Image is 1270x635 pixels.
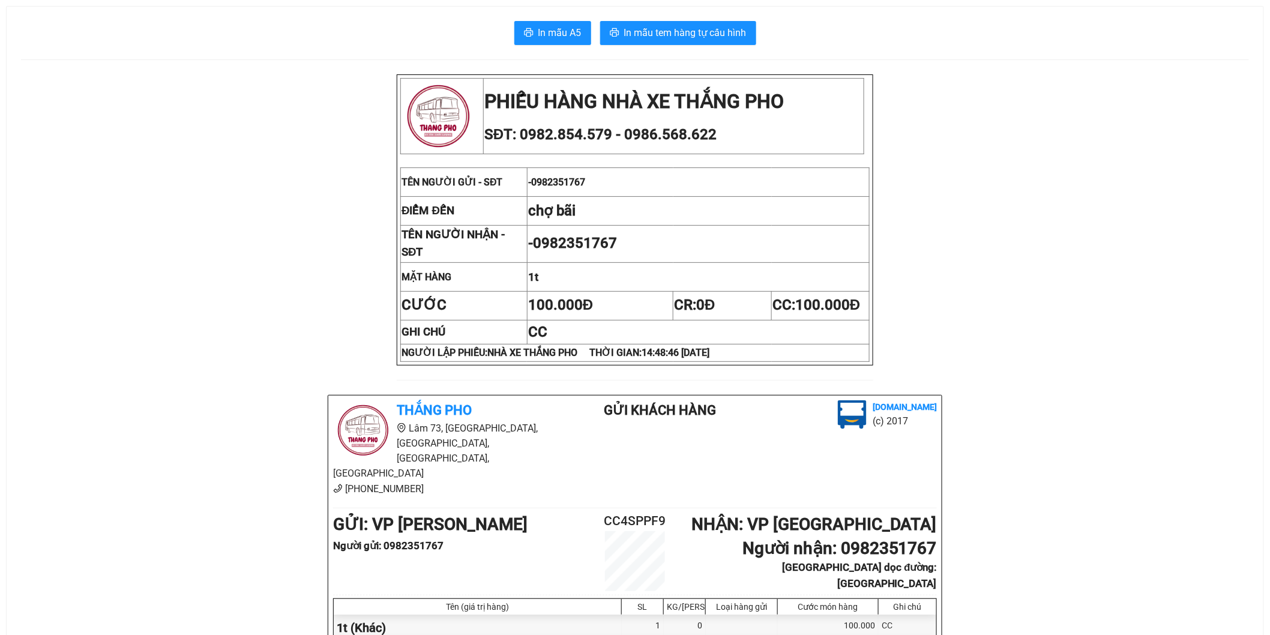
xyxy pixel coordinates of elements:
span: 0982351767 [531,176,585,188]
b: GỬI : VP [PERSON_NAME] [333,514,528,534]
div: Ghi chú [882,602,933,612]
b: Người gửi : 0982351767 [333,540,444,552]
li: [PHONE_NUMBER] [333,481,556,496]
div: KG/[PERSON_NAME] [667,602,702,612]
span: phone [333,484,343,493]
img: logo.jpg [838,400,867,429]
strong: ĐIỂM ĐẾN [402,204,454,217]
div: Tên (giá trị hàng) [337,602,618,612]
span: SĐT: 0982.854.579 - 0986.568.622 [48,67,184,101]
b: [DOMAIN_NAME] [873,402,937,412]
span: printer [610,28,619,39]
span: 1t [528,271,538,284]
b: NHẬN : VP [GEOGRAPHIC_DATA] [691,514,937,534]
h2: CC4SPPF9 [585,511,685,531]
b: Gửi khách hàng [604,403,717,418]
strong: MẶT HÀNG [402,271,451,283]
span: In mẫu tem hàng tự cấu hình [624,25,747,40]
span: In mẫu A5 [538,25,582,40]
span: CR: [674,296,715,313]
span: printer [524,28,534,39]
button: printerIn mẫu A5 [514,21,591,45]
b: [GEOGRAPHIC_DATA] dọc đường: [GEOGRAPHIC_DATA] [783,561,937,589]
strong: PHIẾU HÀNG NHÀ XE THẮNG PHO [48,7,233,52]
span: 0Đ [696,296,715,313]
span: NHÀ XE THẮNG PHO THỜI GIAN: [487,347,709,358]
span: - [528,176,585,188]
span: 100.000Đ [528,296,593,313]
b: Người nhận : 0982351767 [742,538,937,558]
span: CC: [772,296,860,313]
strong: PHIẾU HÀNG NHÀ XE THẮNG PHO [484,90,784,113]
span: - [528,235,617,251]
li: Lâm 73, [GEOGRAPHIC_DATA], [GEOGRAPHIC_DATA], [GEOGRAPHIC_DATA], [GEOGRAPHIC_DATA] [333,421,556,481]
span: chợ bãi [528,202,576,219]
img: logo [5,17,46,91]
strong: NGƯỜI LẬP PHIẾU: [402,347,709,358]
span: 14:48:46 [DATE] [642,347,709,358]
strong: GHI CHÚ [402,325,445,339]
span: SĐT: 0982.854.579 - 0986.568.622 [484,126,717,143]
li: (c) 2017 [873,414,937,429]
b: Thắng Pho [397,403,472,418]
img: logo.jpg [333,400,393,460]
strong: CƯỚC [402,296,447,313]
div: Cước món hàng [781,602,875,612]
strong: TÊN NGƯỜI NHẬN - SĐT [402,228,505,259]
img: logo [402,79,475,153]
div: Loại hàng gửi [709,602,774,612]
span: 100.000Đ [795,296,860,313]
span: CC [528,324,547,340]
button: printerIn mẫu tem hàng tự cấu hình [600,21,756,45]
div: SL [625,602,660,612]
span: 0982351767 [533,235,617,251]
span: TÊN NGƯỜI GỬI - SĐT [402,176,503,188]
span: environment [397,423,406,433]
